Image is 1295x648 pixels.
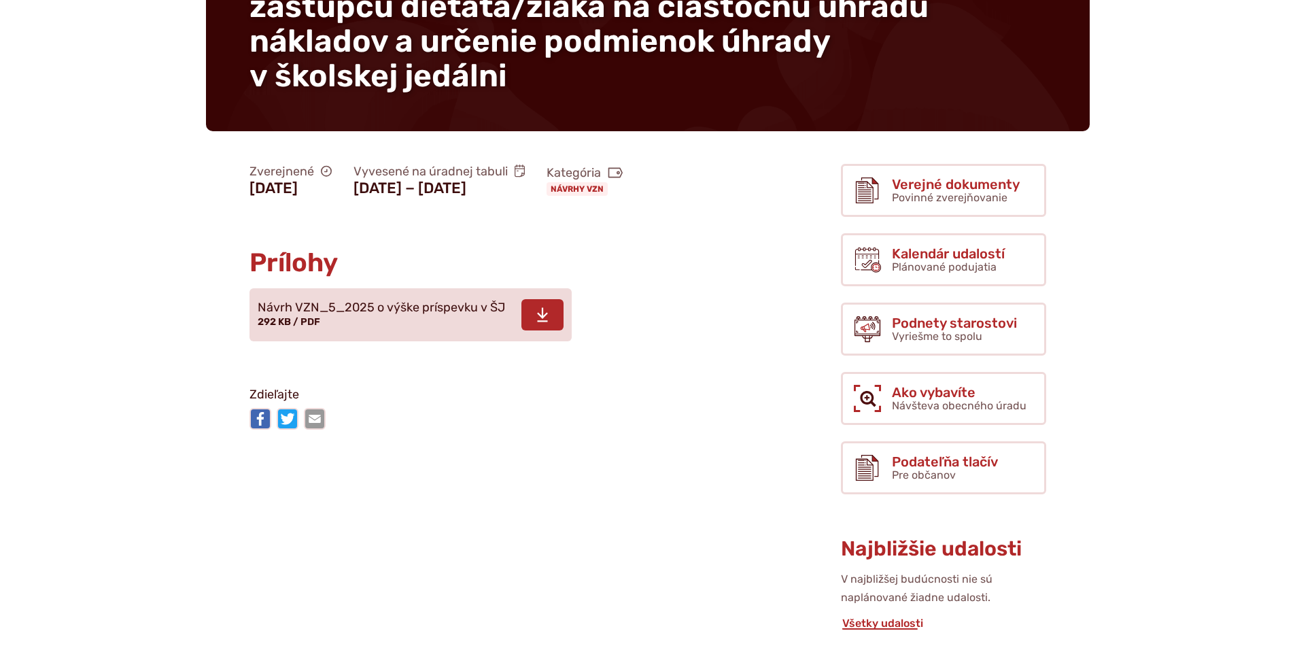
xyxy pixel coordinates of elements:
span: Kategória [547,165,623,181]
span: Návšteva obecného úradu [892,399,1026,412]
span: Povinné zverejňovanie [892,191,1007,204]
span: Vyvesené na úradnej tabuli [353,164,525,180]
a: Návrhy VZN [547,182,608,196]
span: Zverejnené [249,164,332,180]
span: Pre občanov [892,468,956,481]
span: Kalendár udalostí [892,246,1005,261]
span: Ako vybavíte [892,385,1026,400]
a: Podateľňa tlačív Pre občanov [841,441,1046,494]
img: Zdieľať na Facebooku [249,408,271,430]
img: Zdieľať e-mailom [304,408,326,430]
a: Verejné dokumenty Povinné zverejňovanie [841,164,1046,217]
span: Návrh VZN_5_2025 o výške príspevku v ŠJ [258,301,505,315]
p: Zdieľajte [249,385,732,405]
span: Podnety starostovi [892,316,1017,330]
p: V najbližšej budúcnosti nie sú naplánované žiadne udalosti. [841,570,1046,607]
span: Plánované podujatia [892,260,997,273]
span: Verejné dokumenty [892,177,1020,192]
h3: Najbližšie udalosti [841,538,1046,560]
span: Vyriešme to spolu [892,330,982,343]
a: Kalendár udalostí Plánované podujatia [841,233,1046,286]
h2: Prílohy [249,249,732,277]
a: Podnety starostovi Vyriešme to spolu [841,303,1046,356]
img: Zdieľať na Twitteri [277,408,298,430]
figcaption: [DATE] [249,180,332,197]
a: Všetky udalosti [841,617,925,630]
a: Ako vybavíte Návšteva obecného úradu [841,372,1046,425]
span: 292 KB / PDF [258,316,320,328]
span: Podateľňa tlačív [892,454,998,469]
a: Návrh VZN_5_2025 o výške príspevku v ŠJ 292 KB / PDF [249,288,572,341]
figcaption: [DATE] − [DATE] [353,180,525,197]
